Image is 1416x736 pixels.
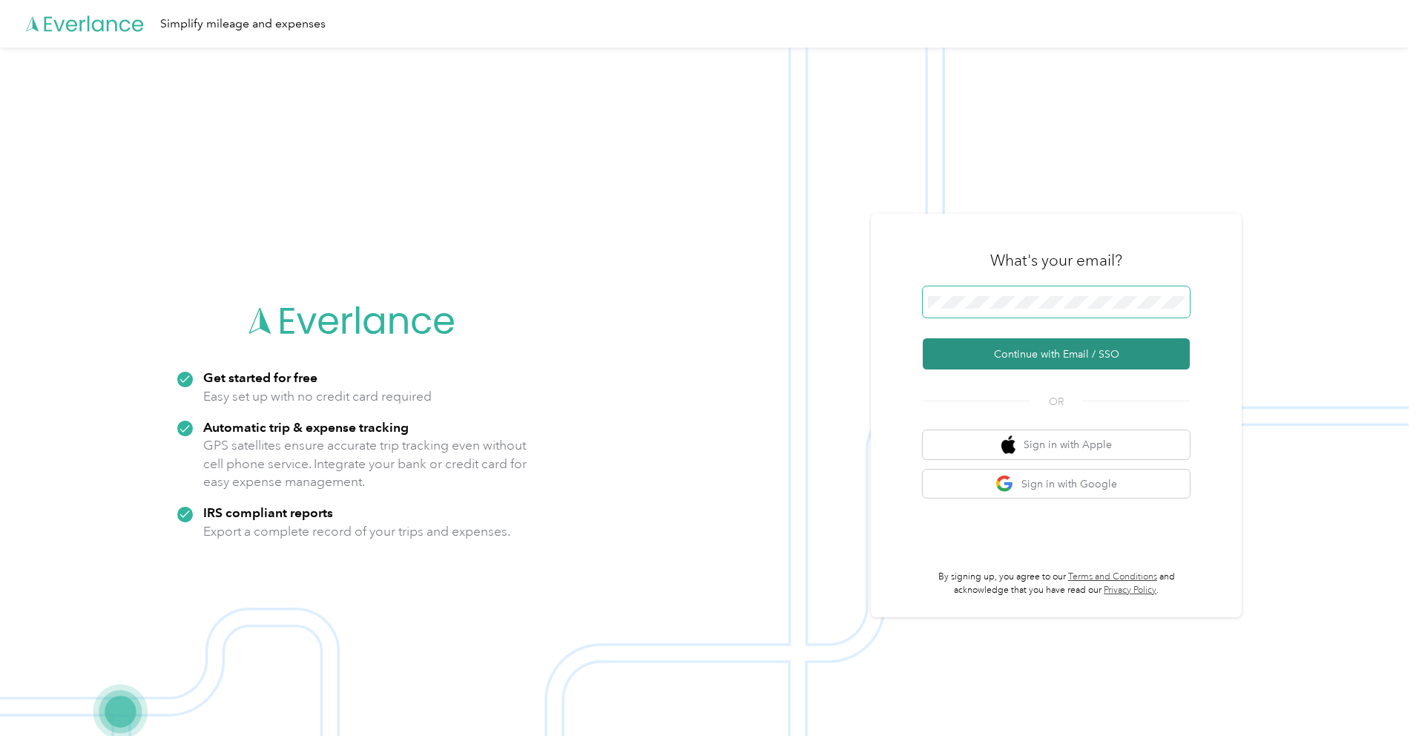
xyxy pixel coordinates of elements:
[203,419,409,435] strong: Automatic trip & expense tracking
[1001,436,1016,454] img: apple logo
[923,338,1190,369] button: Continue with Email / SSO
[203,505,333,520] strong: IRS compliant reports
[203,387,432,406] p: Easy set up with no credit card required
[160,15,326,33] div: Simplify mileage and expenses
[1030,394,1082,410] span: OR
[203,522,510,541] p: Export a complete record of your trips and expenses.
[1068,571,1157,582] a: Terms and Conditions
[203,369,317,385] strong: Get started for free
[1104,585,1156,596] a: Privacy Policy
[923,470,1190,499] button: google logoSign in with Google
[923,571,1190,597] p: By signing up, you agree to our and acknowledge that you have read our .
[923,430,1190,459] button: apple logoSign in with Apple
[995,475,1014,493] img: google logo
[203,436,527,491] p: GPS satellites ensure accurate trip tracking even without cell phone service. Integrate your bank...
[990,250,1122,271] h3: What's your email?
